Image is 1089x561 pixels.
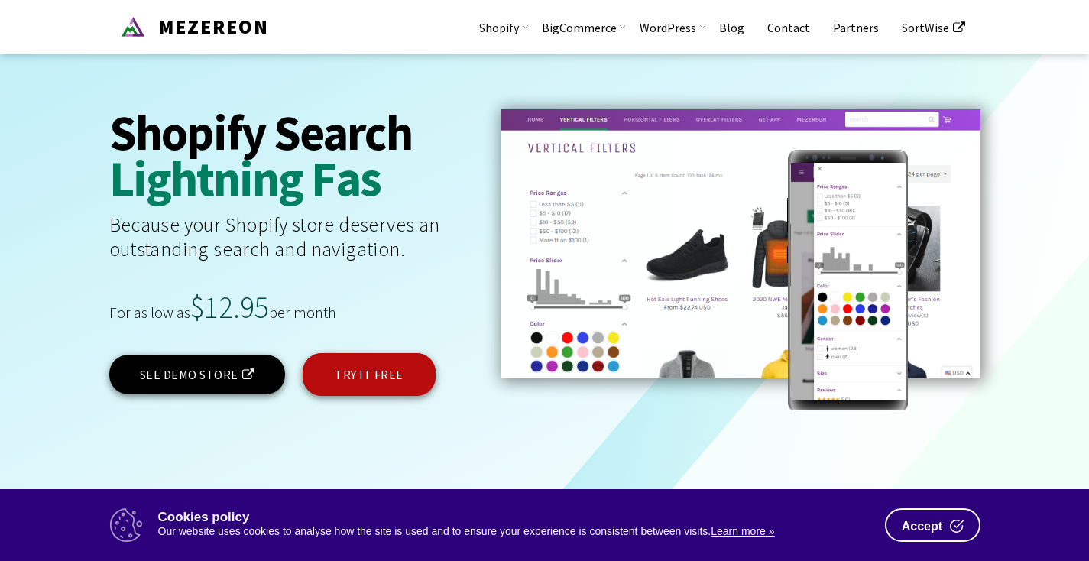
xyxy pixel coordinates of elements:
[791,163,906,400] img: demo-mobile.c00830e.png
[902,520,942,533] span: Accept
[885,508,980,542] button: Accept
[109,109,420,155] strong: Shopify Search
[109,355,286,394] a: SEE DEMO STORE
[190,288,269,326] span: $12.95
[121,15,145,39] img: Mezereon
[303,353,436,396] a: TRY IT FREE
[158,524,873,540] div: Our website uses cookies to analyse how the site is used and to ensure your experience is consist...
[711,525,774,537] a: Learn more »
[109,292,501,353] div: For as low as per month
[109,212,462,292] div: Because your Shopify store deserves an outstanding search and navigation.
[151,14,269,39] span: MEZEREON
[109,11,269,37] a: Mezereon MEZEREON
[158,511,873,524] p: Cookies policy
